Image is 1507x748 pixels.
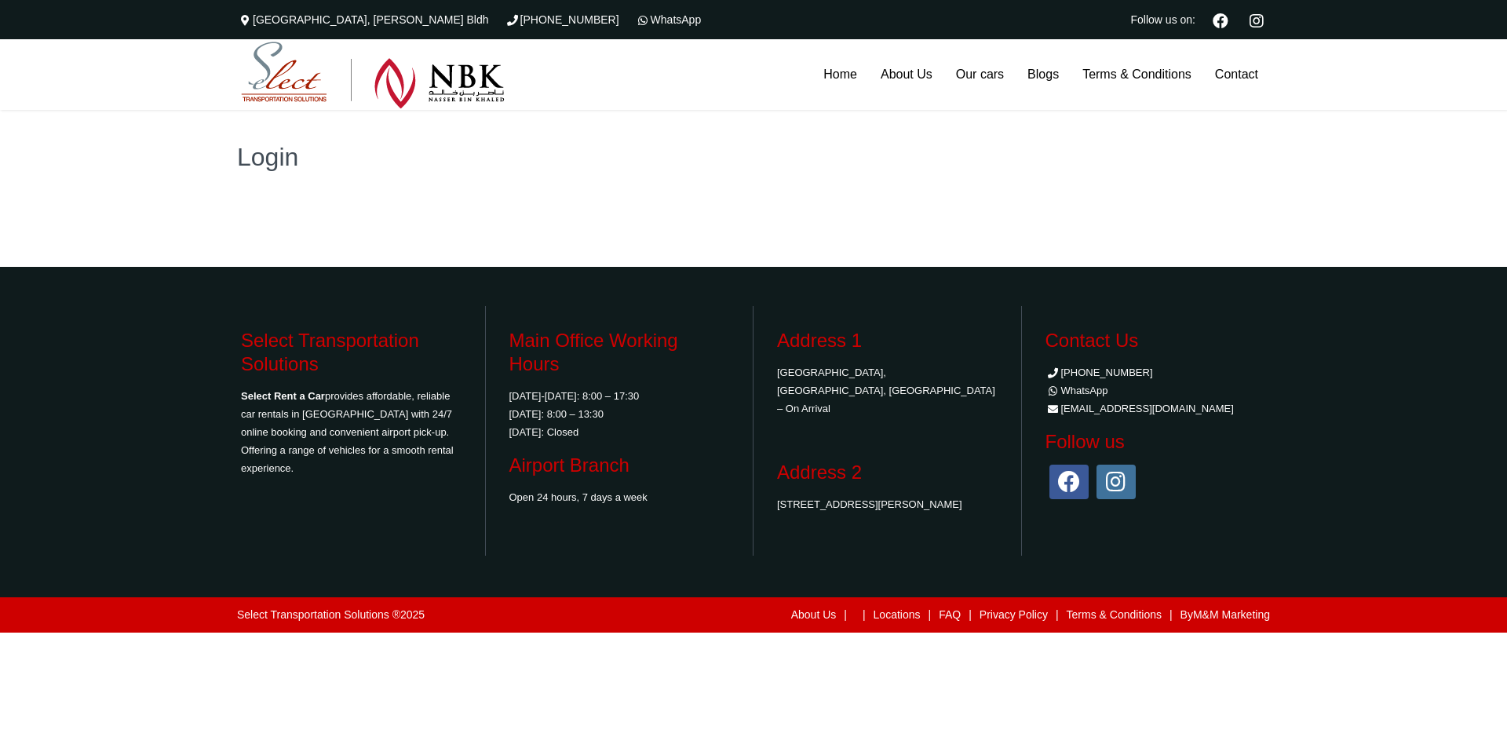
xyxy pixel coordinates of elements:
h3: Address 2 [777,461,998,484]
a: Locations [874,608,921,621]
h3: Main Office Working Hours [509,329,730,376]
a: About Us [869,39,944,110]
a: [GEOGRAPHIC_DATA], [GEOGRAPHIC_DATA], [GEOGRAPHIC_DATA] – On Arrival [777,367,995,414]
span: 2025 [400,608,425,621]
label: | [844,609,847,620]
h1: Login [237,144,1270,170]
a: M&M Marketing [1193,608,1270,621]
h3: Follow us [1045,430,1267,454]
div: By [527,605,1270,625]
h3: Contact Us [1045,329,1267,352]
label: | [969,609,972,620]
a: [STREET_ADDRESS][PERSON_NAME] [777,498,962,510]
h3: Select Transportation Solutions [241,329,462,376]
a: Terms & Conditions [1071,39,1203,110]
a: Instagram [1242,11,1270,28]
a: About Us [791,608,837,621]
a: FAQ [939,608,961,621]
p: [DATE]-[DATE]: 8:00 – 17:30 [DATE]: 8:00 – 13:30 [DATE]: Closed [509,387,730,441]
label: | [929,609,932,620]
div: Select Transportation Solutions ® [237,609,425,620]
a: Contact [1203,39,1270,110]
a: Privacy Policy [980,608,1048,621]
label: | [1169,609,1173,620]
a: [PHONE_NUMBER] [1045,367,1153,378]
h3: Address 1 [777,329,998,352]
p: Open 24 hours, 7 days a week [509,488,730,506]
a: Blogs [1016,39,1071,110]
a: WhatsApp [635,13,702,26]
a: WhatsApp [1045,385,1108,396]
h3: Airport Branch [509,454,730,477]
p: provides affordable, reliable car rentals in [GEOGRAPHIC_DATA] with 24/7 online booking and conve... [241,387,462,477]
strong: Select Rent a Car [241,390,325,402]
img: Select Rent a Car [241,42,505,109]
li: [EMAIL_ADDRESS][DOMAIN_NAME] [1045,400,1267,418]
a: Our cars [944,39,1016,110]
a: [PHONE_NUMBER] [505,13,619,26]
a: Facebook [1206,11,1235,28]
a: Home [812,39,869,110]
label: | [863,609,866,620]
a: Terms & Conditions [1067,608,1162,621]
label: | [1056,609,1059,620]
